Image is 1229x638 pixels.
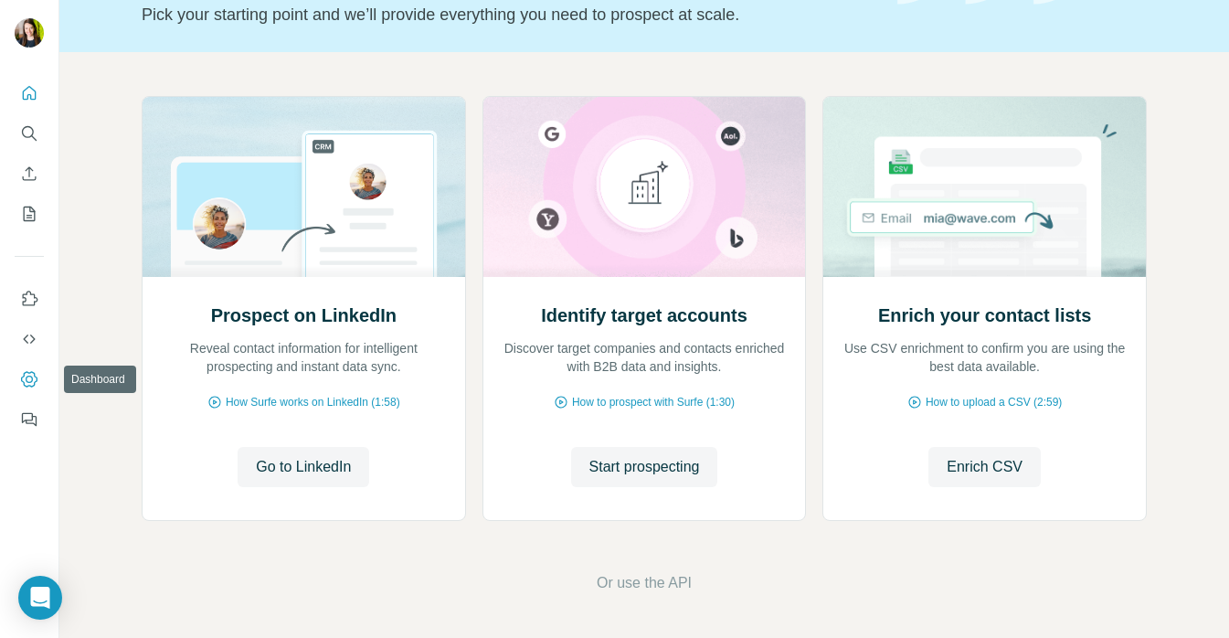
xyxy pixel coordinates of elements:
[15,157,44,190] button: Enrich CSV
[15,18,44,48] img: Avatar
[15,282,44,315] button: Use Surfe on LinkedIn
[211,303,397,328] h2: Prospect on LinkedIn
[15,363,44,396] button: Dashboard
[15,197,44,230] button: My lists
[541,303,747,328] h2: Identify target accounts
[822,97,1147,277] img: Enrich your contact lists
[878,303,1091,328] h2: Enrich your contact lists
[502,339,788,376] p: Discover target companies and contacts enriched with B2B data and insights.
[238,447,369,487] button: Go to LinkedIn
[842,339,1128,376] p: Use CSV enrichment to confirm you are using the best data available.
[15,323,44,356] button: Use Surfe API
[142,97,466,277] img: Prospect on LinkedIn
[226,394,400,410] span: How Surfe works on LinkedIn (1:58)
[482,97,807,277] img: Identify target accounts
[571,447,718,487] button: Start prospecting
[15,117,44,150] button: Search
[15,77,44,110] button: Quick start
[926,394,1062,410] span: How to upload a CSV (2:59)
[18,576,62,620] div: Open Intercom Messenger
[928,447,1041,487] button: Enrich CSV
[572,394,735,410] span: How to prospect with Surfe (1:30)
[15,403,44,436] button: Feedback
[947,456,1022,478] span: Enrich CSV
[597,572,692,594] button: Or use the API
[589,456,700,478] span: Start prospecting
[256,456,351,478] span: Go to LinkedIn
[142,2,875,27] p: Pick your starting point and we’ll provide everything you need to prospect at scale.
[161,339,447,376] p: Reveal contact information for intelligent prospecting and instant data sync.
